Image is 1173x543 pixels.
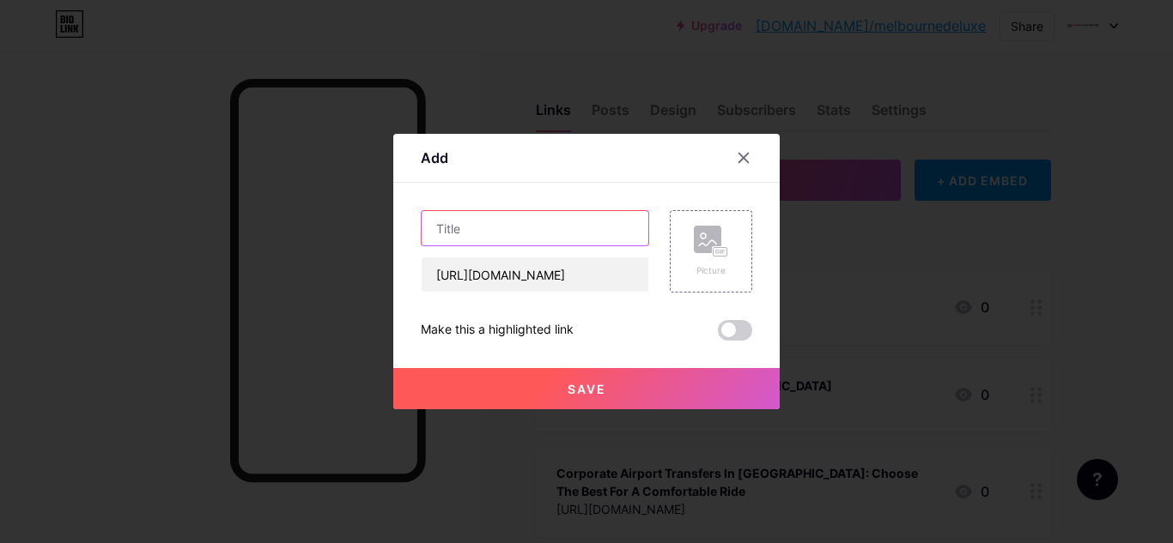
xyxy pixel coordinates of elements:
button: Save [393,368,780,409]
input: Title [422,211,648,245]
span: Save [568,382,606,396]
div: Make this a highlighted link [421,320,574,341]
div: Add [421,148,448,168]
input: URL [422,257,648,292]
div: Picture [694,264,728,277]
